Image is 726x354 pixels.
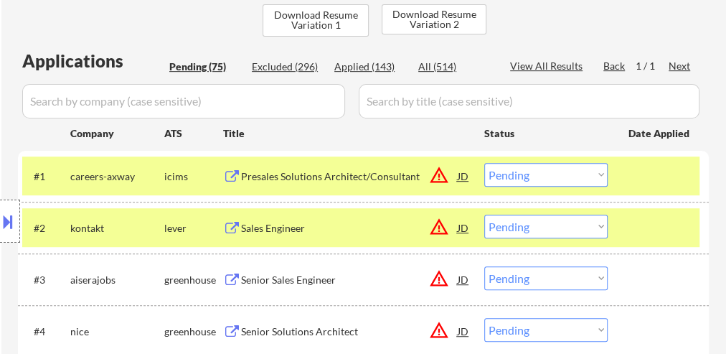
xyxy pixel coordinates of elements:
[241,325,458,339] div: Senior Solutions Architect
[241,169,458,184] div: Presales Solutions Architect/Consultant
[628,126,692,141] div: Date Applied
[169,60,241,74] div: Pending (75)
[241,221,458,236] div: Sales Engineer
[429,269,449,289] button: warning_amber
[456,215,471,241] div: JD
[223,126,471,141] div: Title
[241,273,458,287] div: Senior Sales Engineer
[484,120,608,146] div: Status
[456,266,471,292] div: JD
[359,84,699,118] input: Search by title (case sensitive)
[382,4,486,34] button: Download Resume Variation 2
[636,59,669,73] div: 1 / 1
[669,59,692,73] div: Next
[429,217,449,237] button: warning_amber
[334,60,406,74] div: Applied (143)
[456,318,471,344] div: JD
[418,60,490,74] div: All (514)
[510,59,587,73] div: View All Results
[603,59,626,73] div: Back
[263,4,369,37] button: Download Resume Variation 1
[429,320,449,340] button: warning_amber
[429,165,449,185] button: warning_amber
[22,84,345,118] input: Search by company (case sensitive)
[22,52,164,70] div: Applications
[252,60,324,74] div: Excluded (296)
[456,163,471,189] div: JD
